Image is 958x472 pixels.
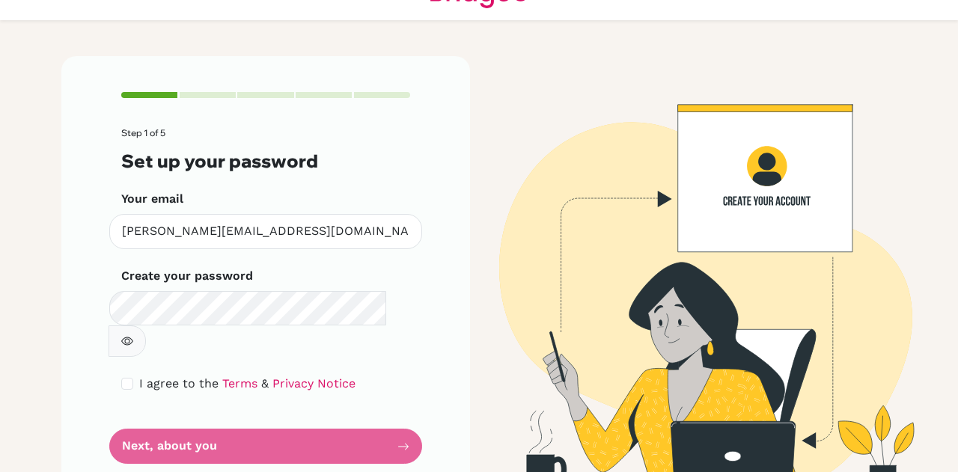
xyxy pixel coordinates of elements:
[272,376,356,390] a: Privacy Notice
[261,376,269,390] span: &
[121,127,165,138] span: Step 1 of 5
[109,214,422,249] input: Insert your email*
[139,376,219,390] span: I agree to the
[222,376,257,390] a: Terms
[121,150,410,172] h3: Set up your password
[121,190,183,208] label: Your email
[121,267,253,285] label: Create your password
